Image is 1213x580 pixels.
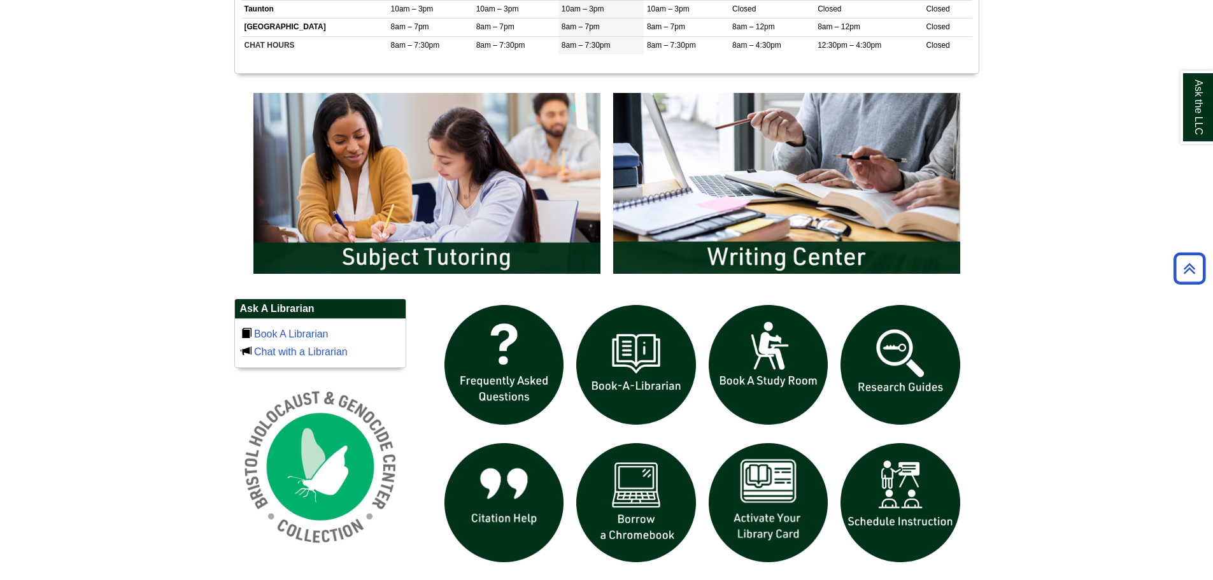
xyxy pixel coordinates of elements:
img: Writing Center Information [607,87,967,280]
span: 8am – 7pm [476,22,514,31]
img: Subject Tutoring Information [247,87,607,280]
img: frequently asked questions [438,299,571,431]
td: Taunton [241,1,388,18]
div: slideshow [247,87,967,286]
span: 8am – 7pm [647,22,685,31]
span: 10am – 3pm [391,4,434,13]
img: citation help icon links to citation help guide page [438,437,571,569]
img: Book a Librarian icon links to book a librarian web page [570,299,702,431]
a: Chat with a Librarian [254,346,348,357]
img: Borrow a chromebook icon links to the borrow a chromebook web page [570,437,702,569]
img: Research Guides icon links to research guides web page [834,299,967,431]
span: Closed [732,4,756,13]
span: 12:30pm – 4:30pm [818,41,881,50]
img: book a study room icon links to book a study room web page [702,299,835,431]
span: 8am – 7pm [391,22,429,31]
span: Closed [926,4,949,13]
a: Book A Librarian [254,329,329,339]
span: 10am – 3pm [562,4,604,13]
span: Closed [926,22,949,31]
span: 10am – 3pm [476,4,519,13]
span: 8am – 7:30pm [391,41,440,50]
span: Closed [926,41,949,50]
span: 8am – 12pm [732,22,775,31]
span: 8am – 7pm [562,22,600,31]
span: 8am – 12pm [818,22,860,31]
span: 8am – 7:30pm [476,41,525,50]
a: Back to Top [1169,260,1210,277]
h2: Ask A Librarian [235,299,406,319]
span: 8am – 7:30pm [647,41,696,50]
span: 8am – 7:30pm [562,41,611,50]
div: slideshow [438,299,967,574]
td: [GEOGRAPHIC_DATA] [241,18,388,36]
td: CHAT HOURS [241,36,388,54]
span: 10am – 3pm [647,4,690,13]
span: 8am – 4:30pm [732,41,781,50]
span: Closed [818,4,841,13]
img: Holocaust and Genocide Collection [234,381,406,553]
img: activate Library Card icon links to form to activate student ID into library card [702,437,835,569]
img: For faculty. Schedule Library Instruction icon links to form. [834,437,967,569]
